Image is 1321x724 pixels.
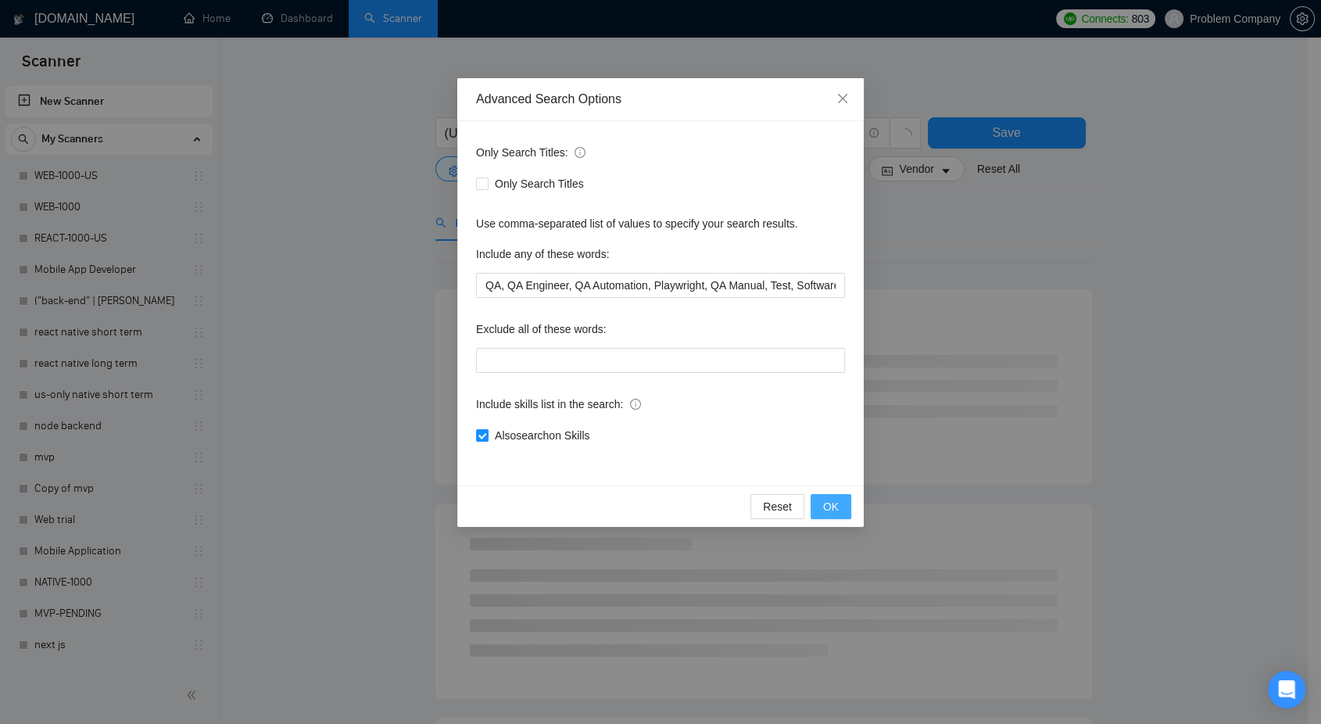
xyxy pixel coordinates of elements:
span: OK [823,498,839,515]
button: Close [822,78,864,120]
span: Only Search Titles: [476,144,585,161]
button: Reset [750,494,804,519]
span: Also search on Skills [489,427,596,444]
span: Include skills list in the search: [476,396,641,413]
button: OK [811,494,851,519]
div: Advanced Search Options [476,91,845,108]
label: Exclude all of these words: [476,317,607,342]
span: Reset [763,498,792,515]
span: close [836,92,849,105]
span: info-circle [575,147,585,158]
div: Open Intercom Messenger [1268,671,1305,708]
div: Use comma-separated list of values to specify your search results. [476,215,845,232]
span: info-circle [630,399,641,410]
span: Only Search Titles [489,175,590,192]
label: Include any of these words: [476,242,609,267]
